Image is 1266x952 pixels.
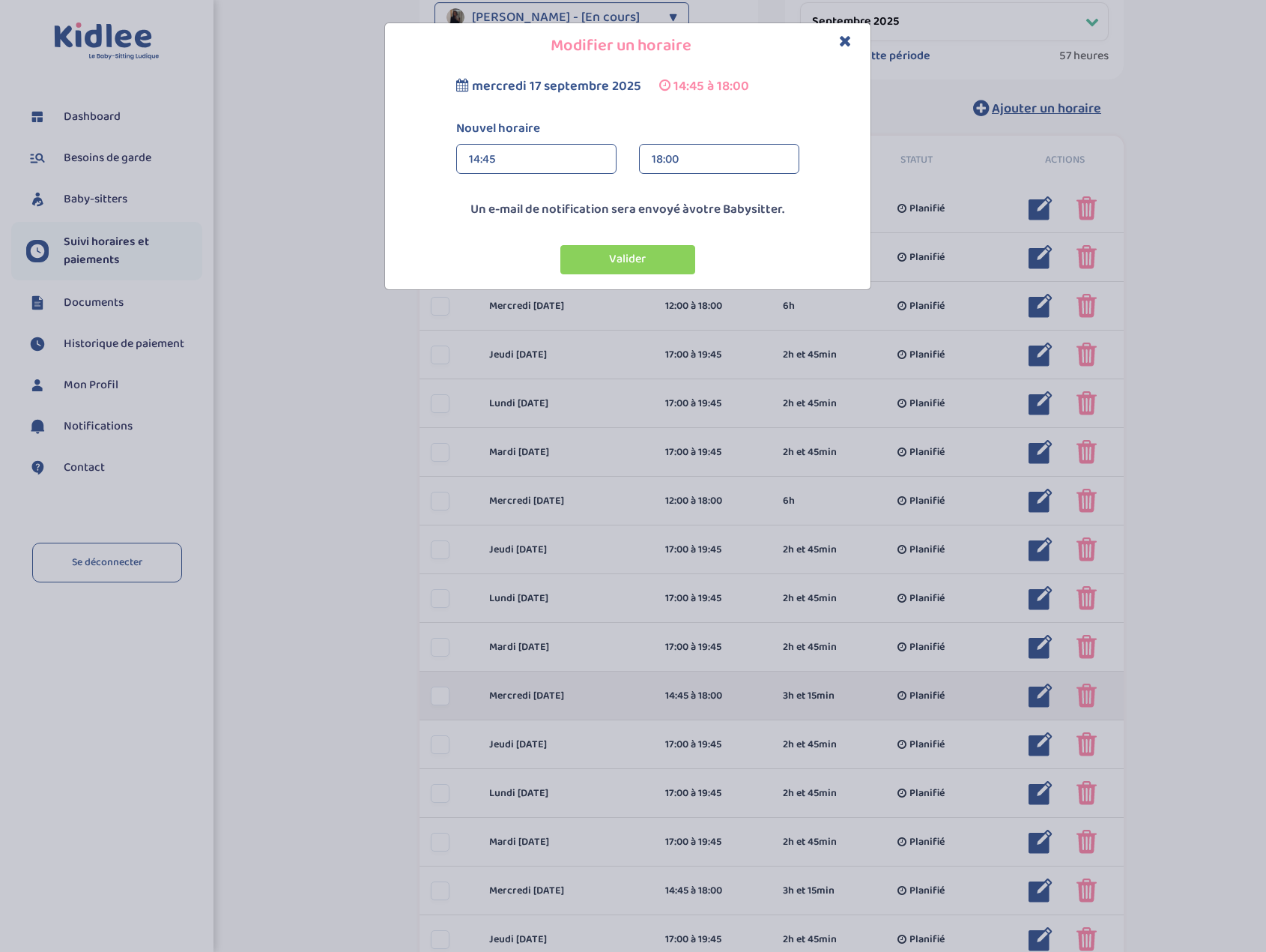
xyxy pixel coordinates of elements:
[472,76,641,97] span: mercredi 17 septembre 2025
[396,34,859,58] h4: Modifier un horaire
[469,145,604,175] div: 14:45
[689,199,784,220] span: votre Babysitter.
[389,200,867,220] p: Un e-mail de notification sera envoyé à
[560,245,695,274] button: Valider
[839,33,852,50] button: Close
[673,76,749,97] span: 14:45 à 18:00
[652,145,787,175] div: 18:00
[445,119,811,139] label: Nouvel horaire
